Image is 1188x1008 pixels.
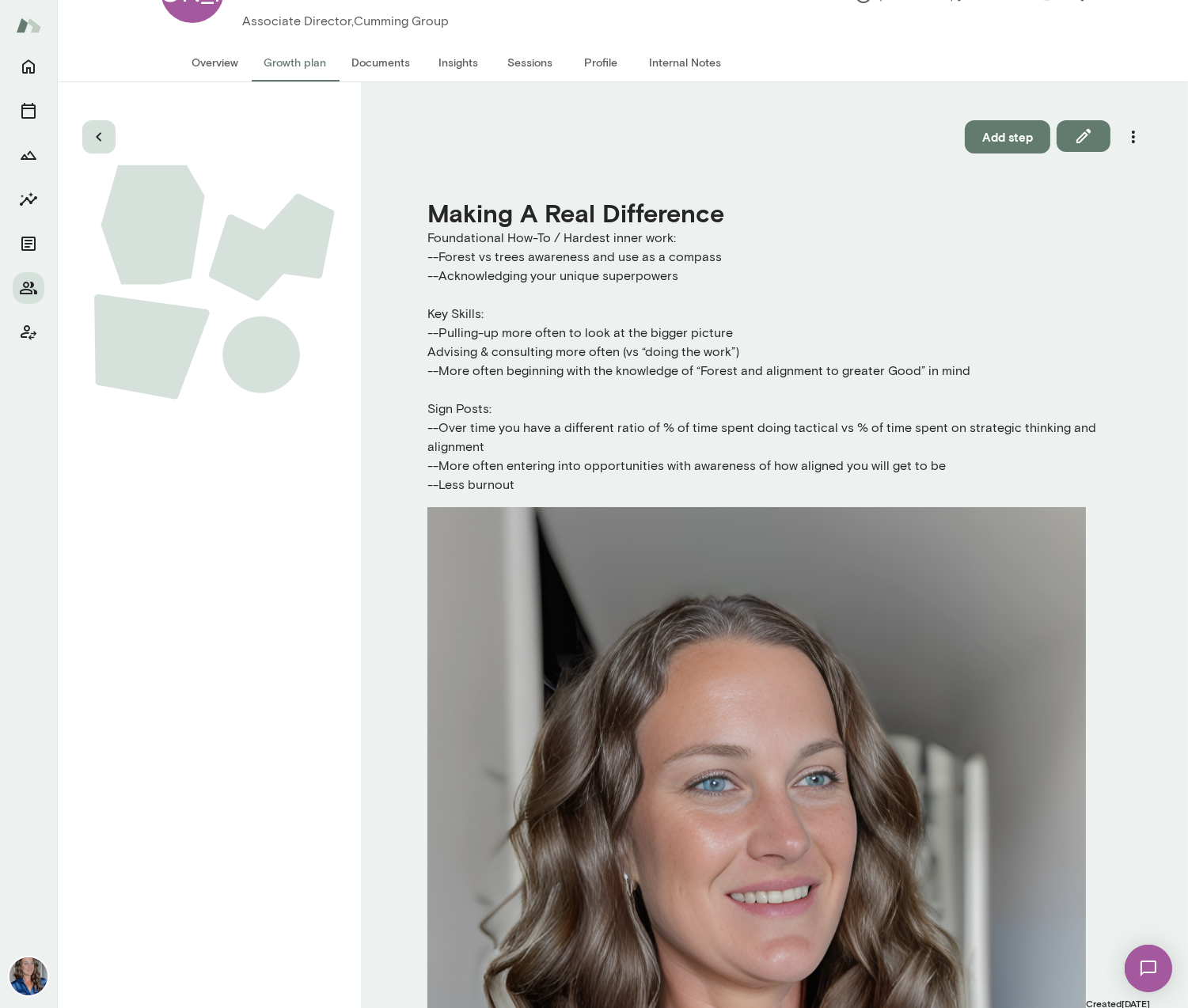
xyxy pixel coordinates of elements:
button: Insights [13,184,44,215]
button: Internal Notes [637,44,734,81]
button: Growth Plan [13,139,44,171]
h4: Making A Real Difference [427,198,1150,228]
img: Nicole Menkhoff [9,957,47,995]
button: Sessions [495,44,566,81]
button: Growth plan [252,44,340,81]
button: Profile [566,44,637,81]
button: Add step [965,120,1050,153]
button: Documents [340,44,423,81]
button: Client app [13,316,44,348]
button: Documents [13,228,44,260]
button: Sessions [13,95,44,127]
button: Members [13,272,44,304]
p: Associate Director, Cumming Group [243,12,479,31]
button: Overview [180,44,252,81]
img: Mento [16,10,41,40]
button: Insights [423,44,495,81]
button: Home [13,51,44,82]
p: Foundational How-To / Hardest inner work: --Forest vs trees awareness and use as a compass --Ackn... [427,229,1150,495]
